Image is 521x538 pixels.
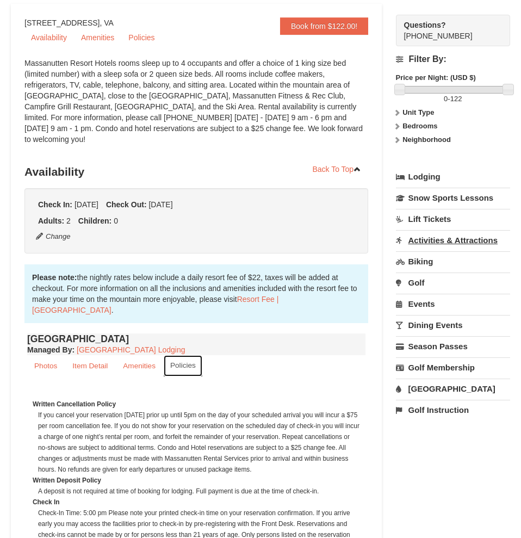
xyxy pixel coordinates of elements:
[24,161,368,183] h3: Availability
[66,217,71,225] span: 2
[396,315,510,335] a: Dining Events
[27,345,72,354] span: Managed By
[38,486,360,497] dd: A deposit is not required at time of booking for lodging. Full payment is due at the time of chec...
[24,264,368,323] div: the nightly rates below include a daily resort fee of $22, taxes will be added at checkout. For m...
[24,29,73,46] a: Availability
[164,355,202,376] a: Policies
[27,345,75,354] strong: :
[396,230,510,250] a: Activities & Attractions
[35,231,71,243] button: Change
[38,217,64,225] strong: Adults:
[33,497,360,508] dt: Check In
[75,29,121,46] a: Amenities
[170,361,196,369] small: Policies
[106,200,147,209] strong: Check Out:
[27,333,365,344] h4: [GEOGRAPHIC_DATA]
[78,217,111,225] strong: Children:
[27,355,64,376] a: Photos
[396,167,510,187] a: Lodging
[38,410,360,475] dd: If you cancel your reservation [DATE] prior up until 5pm on the day of your scheduled arrival you...
[116,355,163,376] a: Amenities
[33,475,360,486] dt: Written Deposit Policy
[396,54,510,64] h4: Filter By:
[24,58,368,156] div: Massanutten Resort Hotels rooms sleep up to 4 occupants and offer a choice of 1 king size bed (li...
[402,122,437,130] strong: Bedrooms
[396,73,476,82] strong: Price per Night: (USD $)
[396,94,510,104] label: -
[75,200,98,209] span: [DATE]
[404,21,446,29] strong: Questions?
[305,161,368,177] a: Back To Top
[396,379,510,399] a: [GEOGRAPHIC_DATA]
[38,200,72,209] strong: Check In:
[396,209,510,229] a: Lift Tickets
[396,251,510,271] a: Biking
[402,135,451,144] strong: Neighborhood
[396,400,510,420] a: Golf Instruction
[444,95,448,103] span: 0
[32,273,77,282] strong: Please note:
[114,217,118,225] span: 0
[396,357,510,378] a: Golf Membership
[396,273,510,293] a: Golf
[123,362,156,370] small: Amenities
[72,362,108,370] small: Item Detail
[402,108,434,116] strong: Unit Type
[404,20,491,40] span: [PHONE_NUMBER]
[122,29,161,46] a: Policies
[280,17,368,35] a: Book from $122.00!
[77,345,185,354] a: [GEOGRAPHIC_DATA] Lodging
[65,355,115,376] a: Item Detail
[450,95,462,103] span: 122
[396,188,510,208] a: Snow Sports Lessons
[34,362,57,370] small: Photos
[396,336,510,356] a: Season Passes
[396,294,510,314] a: Events
[148,200,172,209] span: [DATE]
[33,399,360,410] dt: Written Cancellation Policy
